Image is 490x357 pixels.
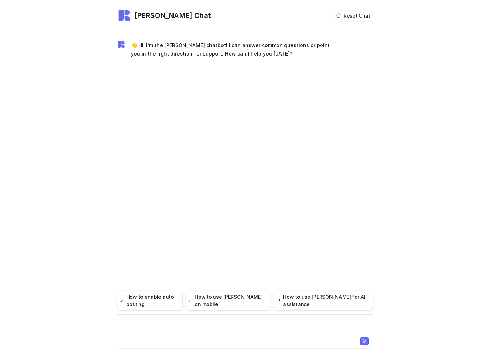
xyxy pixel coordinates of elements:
[117,40,125,49] img: Widget
[134,11,211,20] h2: [PERSON_NAME] Chat
[131,41,337,58] p: 👋 Hi, I'm the [PERSON_NAME] chatbot! I can answer common questions or point you in the right dire...
[117,8,131,22] img: Widget
[334,11,373,21] button: Reset Chat
[117,291,183,310] button: How to enable auto posting
[274,291,373,310] button: How to use [PERSON_NAME] for AI assistance
[186,291,271,310] button: How to use [PERSON_NAME] on mobile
